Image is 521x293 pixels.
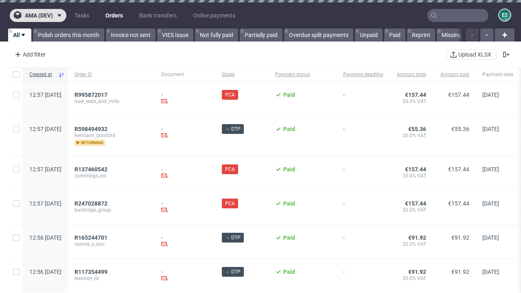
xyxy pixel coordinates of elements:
a: R598494932 [74,126,109,132]
span: €157.44 [448,166,469,173]
span: €157.44 [405,92,426,98]
span: - [343,269,383,283]
a: All [8,28,31,42]
a: R137460542 [74,166,109,173]
span: R165244701 [74,234,107,241]
span: €55.36 [408,126,426,132]
span: → DTP [225,268,241,276]
span: huel_west_and_mills [74,98,148,105]
span: R117354499 [74,269,107,275]
div: Add filter [11,48,47,61]
span: ama (dev) [25,13,53,18]
span: Payment status [275,71,330,78]
span: Payment deadline [343,71,383,78]
figcaption: e2 [499,9,510,21]
span: R598494932 [74,126,107,132]
span: Paid [283,200,295,207]
span: 12:57 [DATE] [29,126,61,132]
a: Bank transfers [134,9,182,22]
span: R247028872 [74,200,107,207]
span: €55.36 [451,126,469,132]
span: → DTP [225,234,241,241]
span: Paid [283,234,295,241]
span: Document [161,71,209,78]
a: Reprint [407,28,435,42]
span: PCA [225,200,235,207]
span: [DATE] [482,200,499,207]
a: Polish orders this month [33,28,104,42]
span: Amount paid [439,71,469,78]
span: €157.44 [405,166,426,173]
div: - [161,200,209,214]
a: Invoice not sent [106,28,155,42]
span: €91.92 [451,269,469,275]
div: - [161,269,209,283]
a: Not fully paid [195,28,238,42]
span: Paid [283,269,295,275]
a: Overdue split payments [284,28,353,42]
span: buckridge_group [74,207,148,213]
span: [DATE] [482,92,499,98]
span: - [343,234,383,249]
span: - [343,200,383,214]
div: - [161,166,209,180]
div: - [161,126,209,140]
span: Paid [283,166,295,173]
span: [DATE] [482,269,499,275]
span: R995872017 [74,92,107,98]
span: Order ID [74,71,148,78]
span: Created at [29,71,55,78]
span: [DATE] [482,126,499,132]
span: Upload XLSX [457,52,493,57]
span: 20.0% VAT [396,132,426,139]
span: [DATE] [482,234,499,241]
a: R247028872 [74,200,109,207]
span: 20.0% VAT [396,241,426,247]
span: 20.0% VAT [396,98,426,105]
span: returning [74,140,105,146]
span: PCA [225,91,235,98]
button: ama (dev) [10,9,66,22]
span: Payment date [482,71,513,78]
a: Paid [384,28,405,42]
a: Tasks [70,9,94,22]
span: leannon_llc [74,275,148,282]
span: - [343,92,383,106]
span: 12:57 [DATE] [29,200,61,207]
a: Partially paid [240,28,282,42]
span: hermann_botsford [74,132,148,139]
a: VIES Issue [157,28,193,42]
span: PCA [225,166,235,173]
div: - [161,234,209,249]
a: Unpaid [355,28,383,42]
button: Upload XLSX [447,50,497,59]
span: cummings_inc [74,173,148,179]
a: Online payments [188,9,240,22]
a: R165244701 [74,234,109,241]
span: 20.0% VAT [396,207,426,213]
span: - [343,126,383,146]
span: €157.44 [448,92,469,98]
span: 20.0% VAT [396,275,426,282]
span: R137460542 [74,166,107,173]
span: 12:56 [DATE] [29,234,61,241]
span: Paid [283,92,295,98]
a: Orders [101,9,128,22]
a: R995872017 [74,92,109,98]
span: - [343,166,383,180]
a: Missing invoice [437,28,485,42]
span: Stage [222,71,262,78]
span: → DTP [225,125,241,133]
span: 12:56 [DATE] [29,269,61,275]
span: 12:57 [DATE] [29,166,61,173]
span: €157.44 [448,200,469,207]
span: 20.0% VAT [396,173,426,179]
span: €91.92 [451,234,469,241]
span: €91.92 [408,269,426,275]
span: Paid [283,126,295,132]
span: [DATE] [482,166,499,173]
span: €91.92 [408,234,426,241]
span: €157.44 [405,200,426,207]
span: conroy_o_kon [74,241,148,247]
a: R117354499 [74,269,109,275]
